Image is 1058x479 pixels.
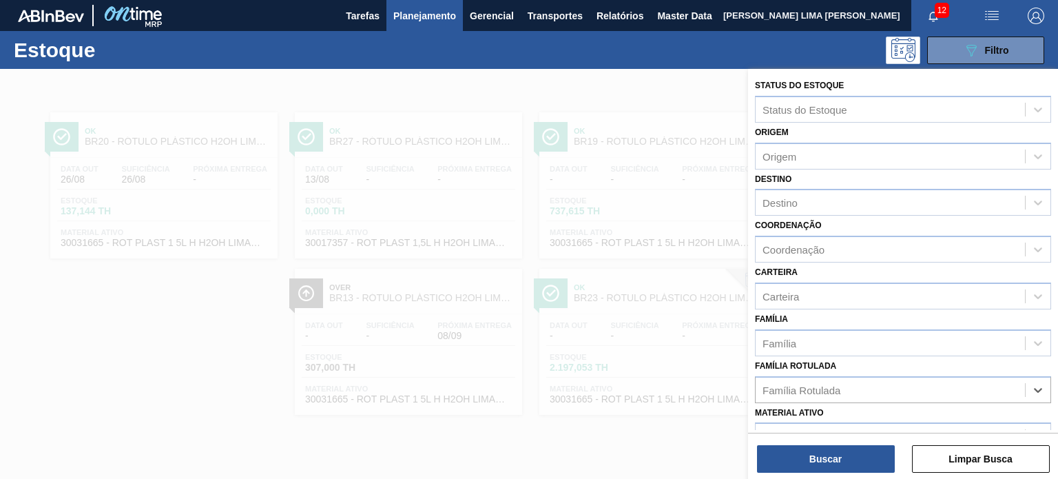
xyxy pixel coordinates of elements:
span: Planejamento [393,8,456,24]
img: TNhmsLtSVTkK8tSr43FrP2fwEKptu5GPRR3wAAAABJRU5ErkJggg== [18,10,84,22]
div: Status do Estoque [763,103,847,115]
label: Origem [755,128,789,137]
div: Origem [763,150,796,162]
span: 12 [935,3,949,18]
label: Família [755,314,788,324]
div: Carteira [763,290,799,302]
div: Pogramando: nenhum usuário selecionado [886,37,920,64]
span: Master Data [657,8,712,24]
button: Filtro [927,37,1044,64]
span: Transportes [528,8,583,24]
div: Família [763,337,796,349]
label: Material ativo [755,408,824,418]
label: Família Rotulada [755,361,836,371]
div: Destino [763,197,798,209]
span: Relatórios [597,8,643,24]
label: Status do Estoque [755,81,844,90]
label: Coordenação [755,221,822,230]
span: Tarefas [346,8,380,24]
label: Destino [755,174,791,184]
img: userActions [984,8,1000,24]
label: Carteira [755,267,798,277]
span: Filtro [985,45,1009,56]
button: Notificações [911,6,955,26]
h1: Estoque [14,42,211,58]
div: Família Rotulada [763,384,840,396]
span: Gerencial [470,8,514,24]
img: Logout [1028,8,1044,24]
div: Coordenação [763,244,824,256]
